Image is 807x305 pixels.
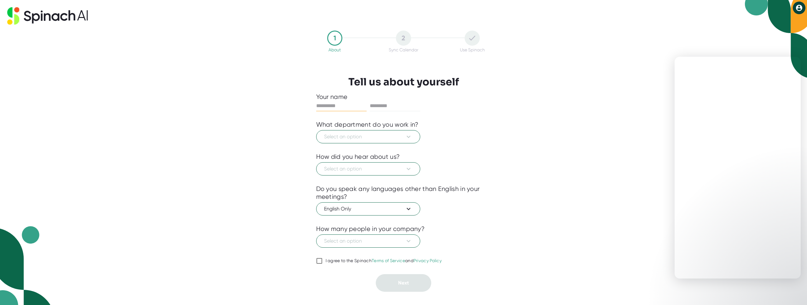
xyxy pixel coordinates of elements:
span: Select an option [324,165,412,173]
a: Terms of Service [372,258,405,263]
div: What department do you work in? [316,121,419,129]
div: 2 [396,31,411,46]
button: Next [376,274,431,292]
span: Select an option [324,237,412,245]
h3: Tell us about yourself [348,76,459,88]
div: About [328,47,341,52]
span: Next [398,280,409,286]
span: English Only [324,205,412,213]
span: Select an option [324,133,412,141]
div: Your name [316,93,491,101]
button: English Only [316,202,420,216]
div: I agree to the Spinach and [326,258,442,264]
div: Do you speak any languages other than English in your meetings? [316,185,491,201]
div: How many people in your company? [316,225,425,233]
iframe: Intercom live chat [786,284,801,299]
div: Use Spinach [460,47,485,52]
div: Sync Calendar [389,47,418,52]
button: Select an option [316,234,420,248]
iframe: Intercom live chat [675,57,801,279]
div: 1 [327,31,342,46]
a: Privacy Policy [414,258,442,263]
button: Select an option [316,162,420,176]
div: How did you hear about us? [316,153,400,161]
button: Select an option [316,130,420,143]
